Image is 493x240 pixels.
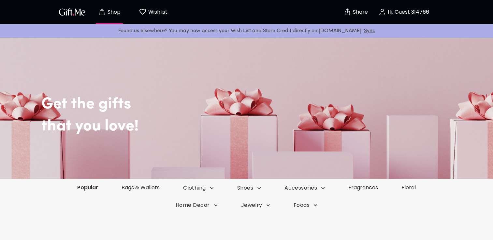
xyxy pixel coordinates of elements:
[147,8,167,16] p: Wishlist
[135,2,171,22] button: Wishlist page
[58,7,87,17] img: GiftMe Logo
[241,202,270,209] span: Jewelry
[176,202,218,209] span: Home Decor
[5,27,488,35] p: Found us elsewhere? You may now access your Wish List and Store Credit directly on [DOMAIN_NAME]!
[225,184,273,192] button: Shoes
[282,202,329,209] button: Foods
[92,2,127,22] button: Store page
[390,184,428,191] a: Floral
[106,9,121,15] p: Shop
[294,202,317,209] span: Foods
[229,202,282,209] button: Jewelry
[284,184,325,192] span: Accessories
[171,184,225,192] button: Clothing
[351,9,368,15] p: Share
[65,184,110,191] a: Popular
[343,8,351,16] img: secure
[273,184,337,192] button: Accessories
[344,1,367,23] button: Share
[237,184,261,192] span: Shoes
[386,9,429,15] p: Hi, Guest 314766
[41,75,481,114] h2: Get the gifts
[183,184,214,192] span: Clothing
[57,8,88,16] button: GiftMe Logo
[110,184,171,191] a: Bags & Wallets
[164,202,229,209] button: Home Decor
[371,2,436,22] button: Hi, Guest 314766
[364,28,375,33] a: Sync
[337,184,390,191] a: Fragrances
[41,117,481,136] h2: that you love!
